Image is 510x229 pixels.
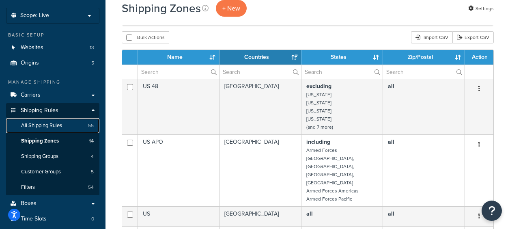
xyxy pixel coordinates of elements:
span: Carriers [21,92,41,99]
small: [US_STATE] [306,99,331,106]
li: All Shipping Rules [6,118,99,133]
span: 5 [91,60,94,67]
b: all [306,210,313,218]
span: 54 [88,184,94,191]
span: Scope: Live [20,12,49,19]
small: [US_STATE] [306,115,331,123]
a: Shipping Rules [6,103,99,118]
a: Boxes [6,196,99,211]
li: Websites [6,40,99,55]
a: Export CSV [452,31,494,43]
span: Shipping Zones [21,138,59,145]
span: Shipping Groups [21,153,58,160]
span: Websites [21,44,43,51]
span: Shipping Rules [21,107,58,114]
h1: Shipping Zones [122,0,201,16]
button: Bulk Actions [122,31,169,43]
small: Armed Forces Pacific [306,195,352,203]
th: Name: activate to sort column ascending [138,50,219,65]
small: (and 7 more) [306,123,333,131]
li: Customer Groups [6,164,99,179]
span: + New [222,4,240,13]
input: Search [138,65,219,79]
small: Armed Forces Americas [306,187,359,194]
a: Origins 5 [6,56,99,71]
a: Time Slots 0 [6,212,99,227]
input: Search [383,65,465,79]
span: 5 [91,169,94,175]
a: All Shipping Rules 55 [6,118,99,133]
li: Origins [6,56,99,71]
span: Customer Groups [21,169,61,175]
small: [US_STATE] [306,91,331,98]
a: Customer Groups 5 [6,164,99,179]
span: 4 [91,153,94,160]
li: Shipping Zones [6,134,99,149]
a: Filters 54 [6,180,99,195]
a: Carriers [6,88,99,103]
li: Time Slots [6,212,99,227]
a: Settings [468,3,494,14]
b: excluding [306,82,331,91]
div: Basic Setup [6,32,99,39]
td: US [138,206,219,226]
span: 0 [91,216,94,223]
td: US APO [138,134,219,206]
b: all [388,138,394,146]
a: Shipping Zones 14 [6,134,99,149]
a: Shipping Groups 4 [6,149,99,164]
b: including [306,138,330,146]
small: [US_STATE] [306,107,331,114]
a: Websites 13 [6,40,99,55]
b: all [388,82,394,91]
td: US 48 [138,79,219,134]
button: Open Resource Center [482,201,502,221]
span: 14 [89,138,94,145]
span: Origins [21,60,39,67]
div: Manage Shipping [6,79,99,86]
td: [GEOGRAPHIC_DATA] [219,206,301,226]
input: Search [219,65,301,79]
td: [GEOGRAPHIC_DATA] [219,134,301,206]
span: 13 [90,44,94,51]
span: Time Slots [21,216,47,223]
input: Search [301,65,383,79]
b: all [388,210,394,218]
li: Shipping Groups [6,149,99,164]
td: [GEOGRAPHIC_DATA] [219,79,301,134]
span: 55 [88,122,94,129]
li: Shipping Rules [6,103,99,196]
div: Import CSV [411,31,452,43]
th: Countries: activate to sort column ascending [219,50,301,65]
span: Boxes [21,200,37,207]
th: Zip/Postal: activate to sort column ascending [383,50,465,65]
small: Armed Forces [GEOGRAPHIC_DATA], [GEOGRAPHIC_DATA], [GEOGRAPHIC_DATA], [GEOGRAPHIC_DATA] [306,147,354,186]
span: All Shipping Rules [21,122,62,129]
span: Filters [21,184,35,191]
th: Action [465,50,493,65]
li: Filters [6,180,99,195]
th: States: activate to sort column ascending [301,50,383,65]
